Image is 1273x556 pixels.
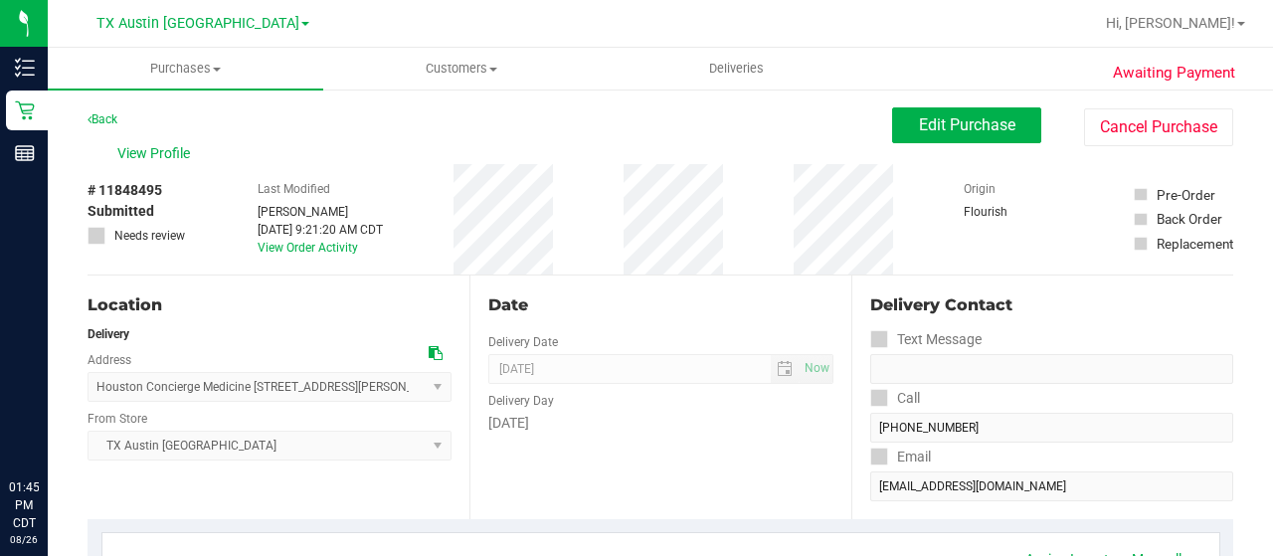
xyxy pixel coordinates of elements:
span: # 11848495 [88,180,162,201]
a: Back [88,112,117,126]
span: Hi, [PERSON_NAME]! [1106,15,1235,31]
p: 01:45 PM CDT [9,478,39,532]
input: Format: (999) 999-9999 [870,354,1233,384]
label: Call [870,384,920,413]
div: Copy address to clipboard [429,343,443,364]
label: Origin [964,180,996,198]
label: Address [88,351,131,369]
div: Flourish [964,203,1063,221]
a: View Order Activity [258,241,358,255]
input: Format: (999) 999-9999 [870,413,1233,443]
div: Back Order [1157,209,1222,229]
strong: Delivery [88,327,129,341]
iframe: Resource center [20,397,80,457]
label: Last Modified [258,180,330,198]
a: Customers [323,48,599,90]
iframe: Resource center unread badge [59,394,83,418]
span: Awaiting Payment [1113,62,1235,85]
label: Delivery Day [488,392,554,410]
button: Cancel Purchase [1084,108,1233,146]
span: View Profile [117,143,197,164]
span: Purchases [48,60,323,78]
a: Deliveries [599,48,874,90]
div: [DATE] [488,413,833,434]
span: Submitted [88,201,154,222]
inline-svg: Retail [15,100,35,120]
inline-svg: Reports [15,143,35,163]
span: Edit Purchase [919,115,1015,134]
div: Replacement [1157,234,1233,254]
span: Customers [324,60,598,78]
span: Needs review [114,227,185,245]
span: TX Austin [GEOGRAPHIC_DATA] [96,15,299,32]
label: Delivery Date [488,333,558,351]
inline-svg: Inventory [15,58,35,78]
label: From Store [88,410,147,428]
div: Location [88,293,452,317]
div: [PERSON_NAME] [258,203,383,221]
p: 08/26 [9,532,39,547]
span: Deliveries [682,60,791,78]
button: Edit Purchase [892,107,1041,143]
div: [DATE] 9:21:20 AM CDT [258,221,383,239]
label: Email [870,443,931,471]
div: Date [488,293,833,317]
a: Purchases [48,48,323,90]
label: Text Message [870,325,982,354]
div: Pre-Order [1157,185,1215,205]
div: Delivery Contact [870,293,1233,317]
